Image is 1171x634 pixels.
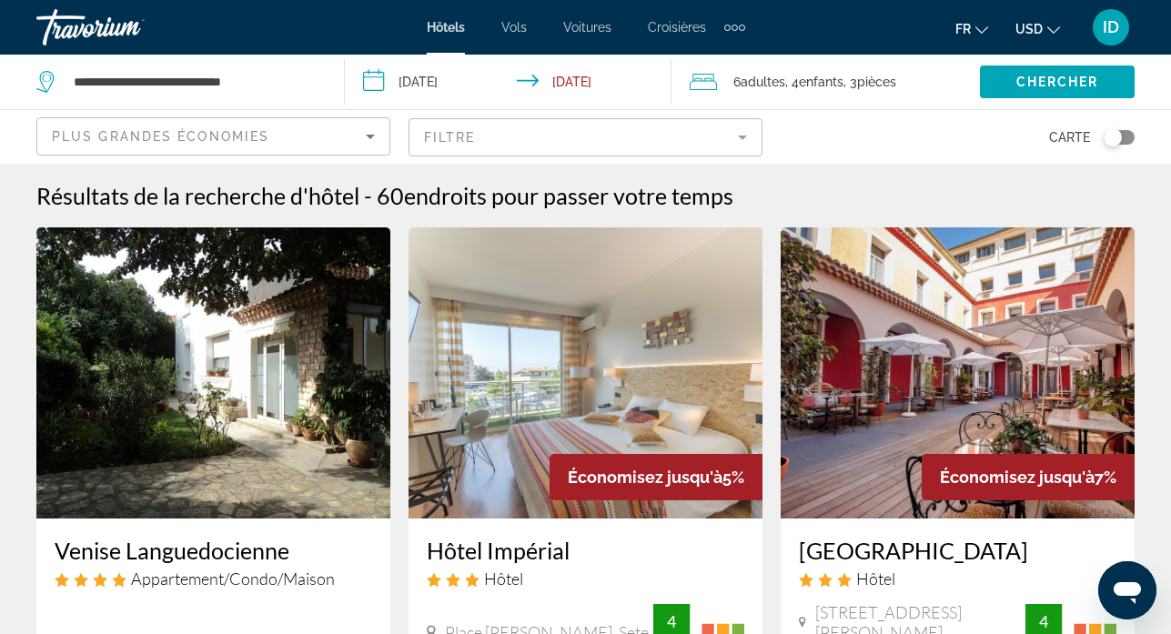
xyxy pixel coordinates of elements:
[563,20,611,35] a: Voitures
[484,569,523,589] span: Hôtel
[1087,8,1135,46] button: User Menu
[1049,125,1090,150] span: Carte
[568,468,722,487] span: Économisez jusqu'à
[550,454,762,500] div: 5%
[36,4,218,51] a: Travorium
[364,182,372,209] span: -
[671,55,980,109] button: Travelers: 6 adults, 4 children
[955,22,971,36] span: fr
[785,69,843,95] span: , 4
[648,20,706,35] a: Croisières
[55,537,372,564] a: Venise Languedocienne
[36,182,359,209] h1: Résultats de la recherche d'hôtel
[843,69,896,95] span: , 3
[741,75,785,89] span: Adultes
[799,537,1116,564] a: [GEOGRAPHIC_DATA]
[427,569,744,589] div: 3 star Hotel
[781,227,1135,518] img: Hotel image
[1015,15,1060,42] button: Change currency
[653,610,690,632] div: 4
[409,227,762,518] img: Hotel image
[55,569,372,589] div: 4 star Apartment
[1016,75,1099,89] span: Chercher
[733,69,785,95] span: 6
[799,75,843,89] span: Enfants
[980,65,1135,98] button: Chercher
[377,182,733,209] h2: 60
[799,569,1116,589] div: 3 star Hotel
[955,15,988,42] button: Change language
[1025,610,1062,632] div: 4
[724,13,745,42] button: Extra navigation items
[856,569,895,589] span: Hôtel
[36,227,390,518] img: Hotel image
[857,75,896,89] span: pièces
[1015,22,1043,36] span: USD
[1090,129,1135,146] button: Toggle map
[404,182,733,209] span: endroits pour passer votre temps
[922,454,1135,500] div: 7%
[1098,561,1156,619] iframe: Bouton de lancement de la fenêtre de messagerie
[427,537,744,564] a: Hôtel Impérial
[409,117,762,157] button: Filter
[52,129,269,144] span: Plus grandes économies
[345,55,671,109] button: Check-in date: Oct 22, 2025 Check-out date: Oct 29, 2025
[52,126,375,147] mat-select: Sort by
[427,20,465,35] a: Hôtels
[501,20,527,35] a: Vols
[1103,18,1119,36] span: ID
[940,468,1095,487] span: Économisez jusqu'à
[131,569,335,589] span: Appartement/Condo/Maison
